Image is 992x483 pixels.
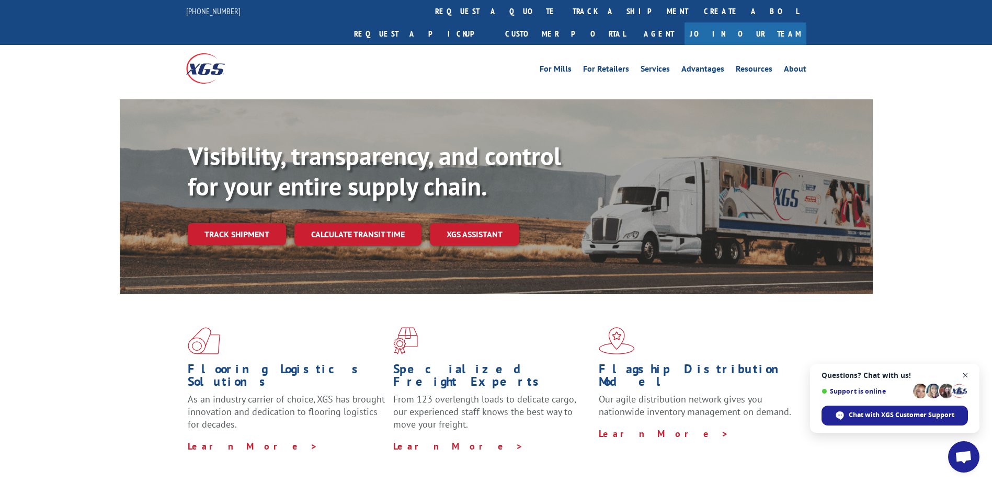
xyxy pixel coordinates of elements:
[599,393,791,418] span: Our agile distribution network gives you nationwide inventory management on demand.
[822,371,968,379] span: Questions? Chat with us!
[822,387,909,395] span: Support is online
[393,440,523,452] a: Learn More >
[188,327,220,354] img: xgs-icon-total-supply-chain-intelligence-red
[685,22,806,45] a: Join Our Team
[849,410,954,420] span: Chat with XGS Customer Support
[599,363,796,393] h1: Flagship Distribution Model
[188,223,286,245] a: Track shipment
[736,65,772,76] a: Resources
[497,22,633,45] a: Customer Portal
[346,22,497,45] a: Request a pickup
[540,65,572,76] a: For Mills
[599,428,729,440] a: Learn More >
[186,6,241,16] a: [PHONE_NUMBER]
[393,363,591,393] h1: Specialized Freight Experts
[583,65,629,76] a: For Retailers
[188,140,561,202] b: Visibility, transparency, and control for your entire supply chain.
[430,223,519,246] a: XGS ASSISTANT
[633,22,685,45] a: Agent
[188,440,318,452] a: Learn More >
[393,327,418,354] img: xgs-icon-focused-on-flooring-red
[948,441,979,473] a: Open chat
[822,406,968,425] span: Chat with XGS Customer Support
[188,393,385,430] span: As an industry carrier of choice, XGS has brought innovation and dedication to flooring logistics...
[188,363,385,393] h1: Flooring Logistics Solutions
[599,327,635,354] img: xgs-icon-flagship-distribution-model-red
[784,65,806,76] a: About
[641,65,670,76] a: Services
[681,65,724,76] a: Advantages
[294,223,421,246] a: Calculate transit time
[393,393,591,440] p: From 123 overlength loads to delicate cargo, our experienced staff knows the best way to move you...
